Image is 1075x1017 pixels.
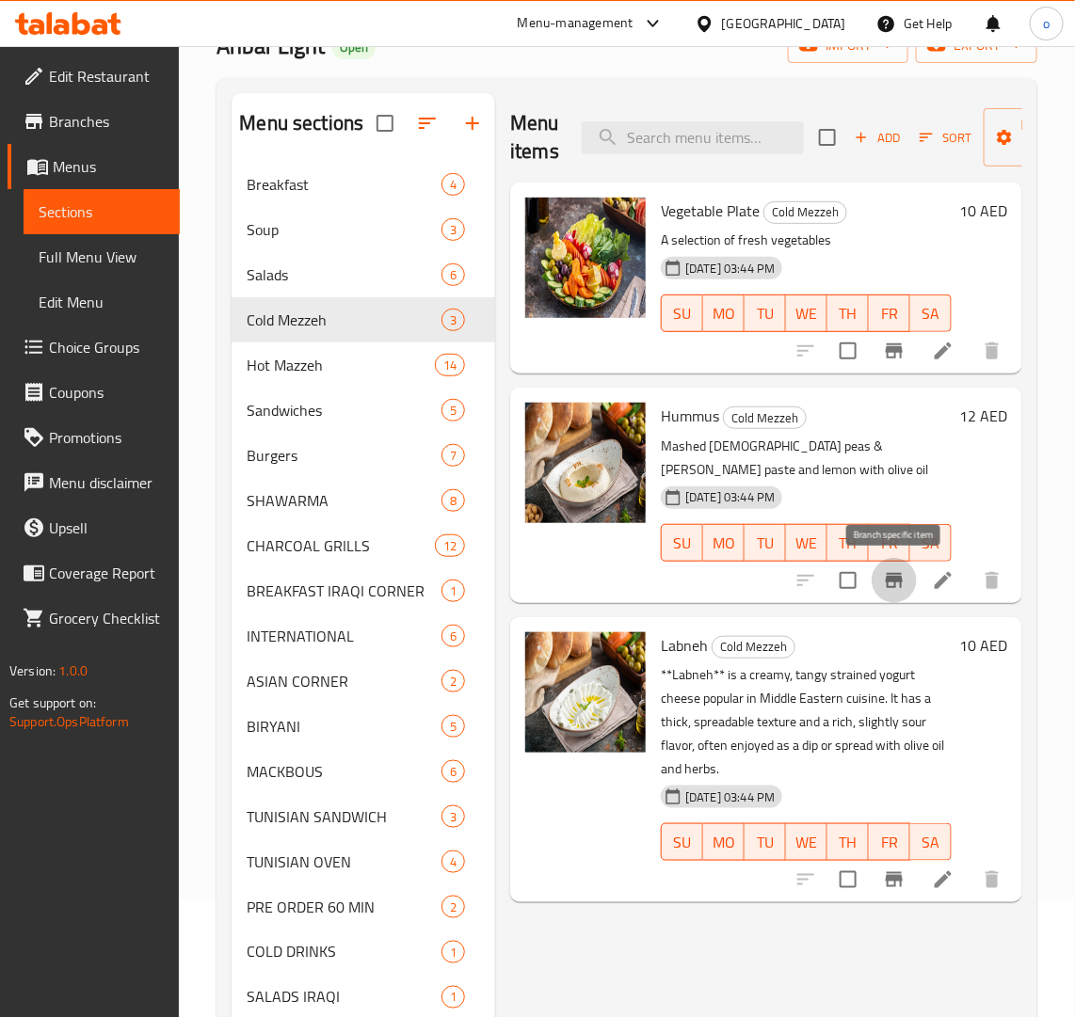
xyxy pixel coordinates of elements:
[247,489,441,512] div: SHAWARMA
[49,562,165,584] span: Coverage Report
[918,829,944,856] span: SA
[794,829,820,856] span: WE
[247,670,441,692] span: ASIAN CORNER
[661,631,708,659] span: Labneh
[39,246,165,268] span: Full Menu View
[828,331,868,371] span: Select to update
[247,173,441,196] span: Breakfast
[661,294,703,332] button: SU
[752,829,778,856] span: TU
[441,850,465,873] div: items
[232,659,495,704] div: ASIAN CORNER2
[970,558,1015,603] button: delete
[970,328,1015,373] button: delete
[442,853,464,871] span: 4
[247,760,441,783] span: MACKBOUS
[959,403,1007,429] h6: 12 AED
[794,530,820,557] span: WE
[713,636,794,658] span: Cold Mezzeh
[232,884,495,930] div: PRE ORDER 60 MIN2
[247,444,441,467] span: Burgers
[247,263,441,286] div: Salads
[442,402,464,420] span: 5
[442,447,464,465] span: 7
[442,898,464,916] span: 2
[441,760,465,783] div: items
[441,263,465,286] div: items
[764,201,846,223] span: Cold Mezzeh
[510,109,559,166] h2: Menu items
[247,309,441,331] div: Cold Mezzeh
[49,607,165,629] span: Grocery Checklist
[441,986,465,1009] div: items
[847,123,907,152] button: Add
[232,297,495,342] div: Cold Mezzeh3
[828,561,868,600] span: Select to update
[763,201,847,224] div: Cold Mezzeh
[918,300,944,327] span: SA
[876,300,903,327] span: FR
[872,558,917,603] button: Branch-specific-item
[247,941,441,963] span: COLD DRINKS
[827,823,869,861] button: TH
[232,704,495,749] div: BIRYANI5
[247,715,441,738] span: BIRYANI
[525,403,646,523] img: Hummus
[232,930,495,975] div: COLD DRINKS1
[518,12,634,35] div: Menu-management
[835,530,861,557] span: TH
[918,530,944,557] span: SA
[232,839,495,884] div: TUNISIAN OVEN4
[786,823,827,861] button: WE
[53,155,165,178] span: Menus
[442,176,464,194] span: 4
[39,200,165,223] span: Sections
[835,300,861,327] span: TH
[582,121,804,154] input: search
[232,478,495,523] div: SHAWARMA8
[49,471,165,494] span: Menu disclaimer
[441,805,465,828] div: items
[8,325,180,370] a: Choice Groups
[8,415,180,460] a: Promotions
[239,109,363,137] h2: Menu sections
[442,763,464,781] span: 6
[442,808,464,826] span: 3
[678,788,782,806] span: [DATE] 03:44 PM
[869,294,910,332] button: FR
[442,492,464,510] span: 8
[436,537,464,555] span: 12
[247,986,441,1009] span: SALADS IRAQI
[661,663,952,781] p: **Labneh** is a creamy, tangy strained yogurt cheese popular in Middle Eastern cuisine. It has a ...
[869,524,910,562] button: FR
[669,829,696,856] span: SU
[442,311,464,329] span: 3
[24,234,180,279] a: Full Menu View
[441,580,465,602] div: items
[441,896,465,918] div: items
[910,524,952,562] button: SA
[786,294,827,332] button: WE
[9,709,129,734] a: Support.OpsPlatform
[24,279,180,325] a: Edit Menu
[232,342,495,388] div: Hot Mazzeh14
[442,944,464,961] span: 1
[232,794,495,839] div: TUNISIAN SANDWICH3
[247,805,441,828] span: TUNISIAN SANDWICH
[703,524,745,562] button: MO
[435,534,465,557] div: items
[712,636,795,659] div: Cold Mezzeh
[661,524,703,562] button: SU
[722,13,846,34] div: [GEOGRAPHIC_DATA]
[442,718,464,736] span: 5
[232,613,495,659] div: INTERNATIONAL6
[247,218,441,241] span: Soup
[827,294,869,332] button: TH
[1043,13,1050,34] span: o
[247,399,441,421] span: Sandwiches
[970,857,1015,902] button: delete
[711,829,737,856] span: MO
